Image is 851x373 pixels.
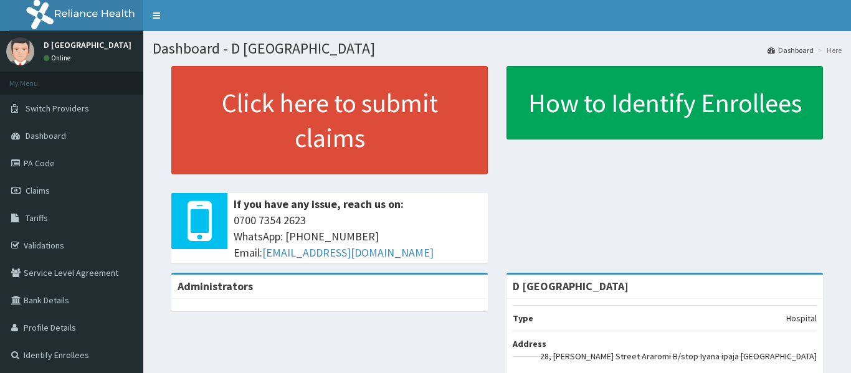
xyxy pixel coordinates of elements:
a: How to Identify Enrollees [506,66,823,139]
p: 28, [PERSON_NAME] Street Araromi B/stop Iyana ipaja [GEOGRAPHIC_DATA] [540,350,817,362]
span: Dashboard [26,130,66,141]
strong: D [GEOGRAPHIC_DATA] [513,279,629,293]
span: Switch Providers [26,103,89,114]
p: D [GEOGRAPHIC_DATA] [44,40,131,49]
h1: Dashboard - D [GEOGRAPHIC_DATA] [153,40,842,57]
b: Type [513,313,533,324]
span: 0700 7354 2623 WhatsApp: [PHONE_NUMBER] Email: [234,212,482,260]
span: Tariffs [26,212,48,224]
b: Administrators [178,279,253,293]
span: Claims [26,185,50,196]
b: Address [513,338,546,349]
p: Hospital [786,312,817,324]
b: If you have any issue, reach us on: [234,197,404,211]
a: Dashboard [768,45,814,55]
li: Here [815,45,842,55]
a: Online [44,54,74,62]
a: [EMAIL_ADDRESS][DOMAIN_NAME] [262,245,434,260]
img: User Image [6,37,34,65]
a: Click here to submit claims [171,66,488,174]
